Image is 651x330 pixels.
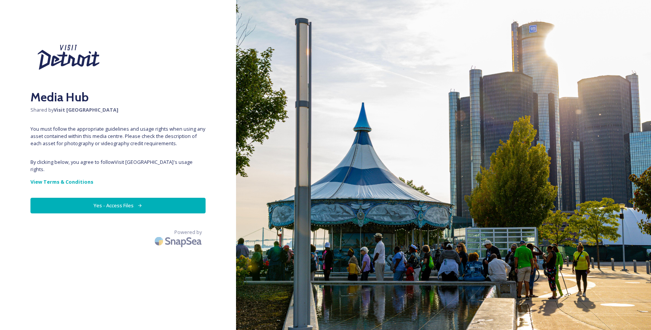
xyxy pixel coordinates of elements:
[152,232,206,250] img: SnapSea Logo
[30,30,107,84] img: Visit%20Detroit%20New%202024.svg
[30,106,206,114] span: Shared by
[30,178,93,185] strong: View Terms & Conditions
[30,177,206,186] a: View Terms & Conditions
[30,125,206,147] span: You must follow the appropriate guidelines and usage rights when using any asset contained within...
[30,88,206,106] h2: Media Hub
[30,198,206,213] button: Yes - Access Files
[54,106,118,113] strong: Visit [GEOGRAPHIC_DATA]
[174,229,202,236] span: Powered by
[30,159,206,173] span: By clicking below, you agree to follow Visit [GEOGRAPHIC_DATA] 's usage rights.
